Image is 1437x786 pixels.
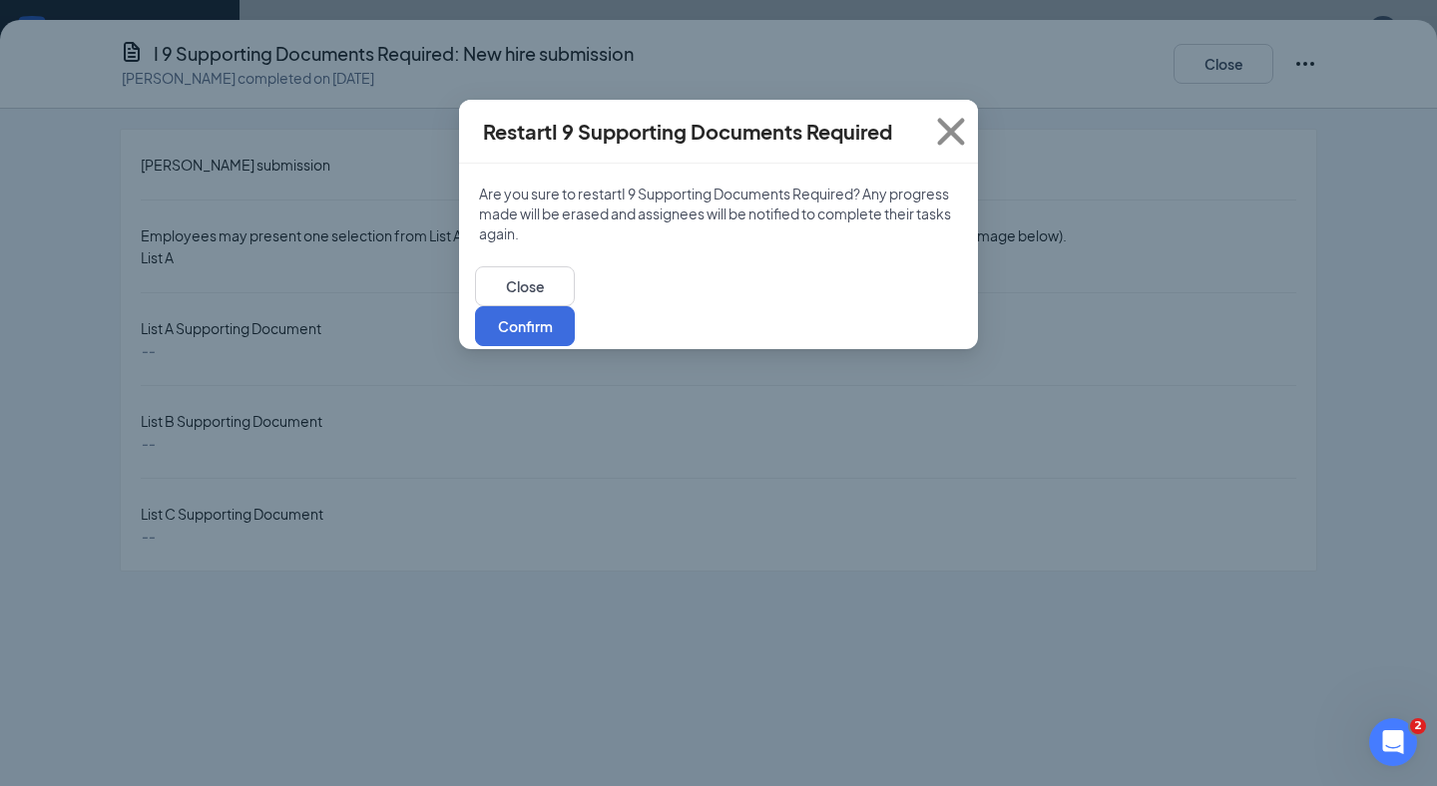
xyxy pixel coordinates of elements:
h4: Restart I 9 Supporting Documents Required [483,118,892,146]
p: Are you sure to restart I 9 Supporting Documents Required ? Any progress made will be erased and ... [479,184,958,243]
span: 2 [1410,718,1426,734]
svg: Cross [924,105,978,159]
button: Confirm [475,306,575,346]
iframe: Intercom live chat [1369,718,1417,766]
button: Close [475,266,575,306]
button: Close [924,100,978,164]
